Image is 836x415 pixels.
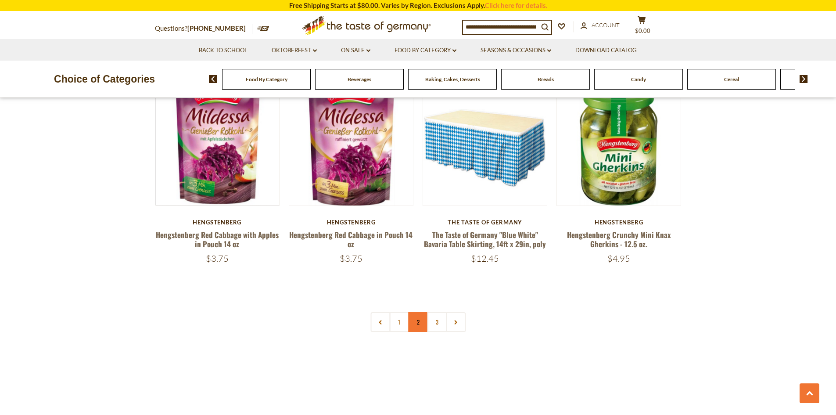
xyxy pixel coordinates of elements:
[289,81,413,206] img: Hengstenberg Red Cabbage in Pouch 14 oz
[471,253,499,264] span: $12.45
[427,312,447,332] a: 3
[272,46,317,55] a: Oktoberfest
[187,24,246,32] a: [PHONE_NUMBER]
[481,46,551,55] a: Seasons & Occasions
[425,76,480,83] a: Baking, Cakes, Desserts
[155,81,280,206] img: Hengstenberg Red Cabbage with Apples in Pouch 14 oz
[341,46,370,55] a: On Sale
[557,81,681,206] img: Hengstenberg Crunchy Mini Knax Gherkins - 12.5 oz.
[424,229,546,249] a: The Taste of Germany "Blue White" Bavaria Table Skirting, 14ft x 29in, poly
[556,219,682,226] div: Hengstenberg
[199,46,248,55] a: Back to School
[156,229,279,249] a: Hengstenberg Red Cabbage with Apples in Pouch 14 oz
[289,219,414,226] div: Hengstenberg
[800,75,808,83] img: next arrow
[575,46,637,55] a: Download Catalog
[209,75,217,83] img: previous arrow
[538,76,554,83] a: Breads
[629,16,655,38] button: $0.00
[423,81,547,206] img: The Taste of Germany "Blue White" Bavaria Table Skirting, 14ft x 29in, poly
[155,23,252,34] p: Questions?
[631,76,646,83] a: Candy
[246,76,287,83] a: Food By Category
[607,253,630,264] span: $4.95
[423,219,548,226] div: The Taste of Germany
[348,76,371,83] a: Beverages
[389,312,409,332] a: 1
[581,21,620,30] a: Account
[289,229,413,249] a: Hengstenberg Red Cabbage in Pouch 14 oz
[206,253,229,264] span: $3.75
[592,22,620,29] span: Account
[635,27,650,34] span: $0.00
[724,76,739,83] a: Cereal
[340,253,362,264] span: $3.75
[567,229,671,249] a: Hengstenberg Crunchy Mini Knax Gherkins - 12.5 oz.
[485,1,547,9] a: Click here for details.
[408,312,428,332] a: 2
[395,46,456,55] a: Food By Category
[155,219,280,226] div: Hengstenberg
